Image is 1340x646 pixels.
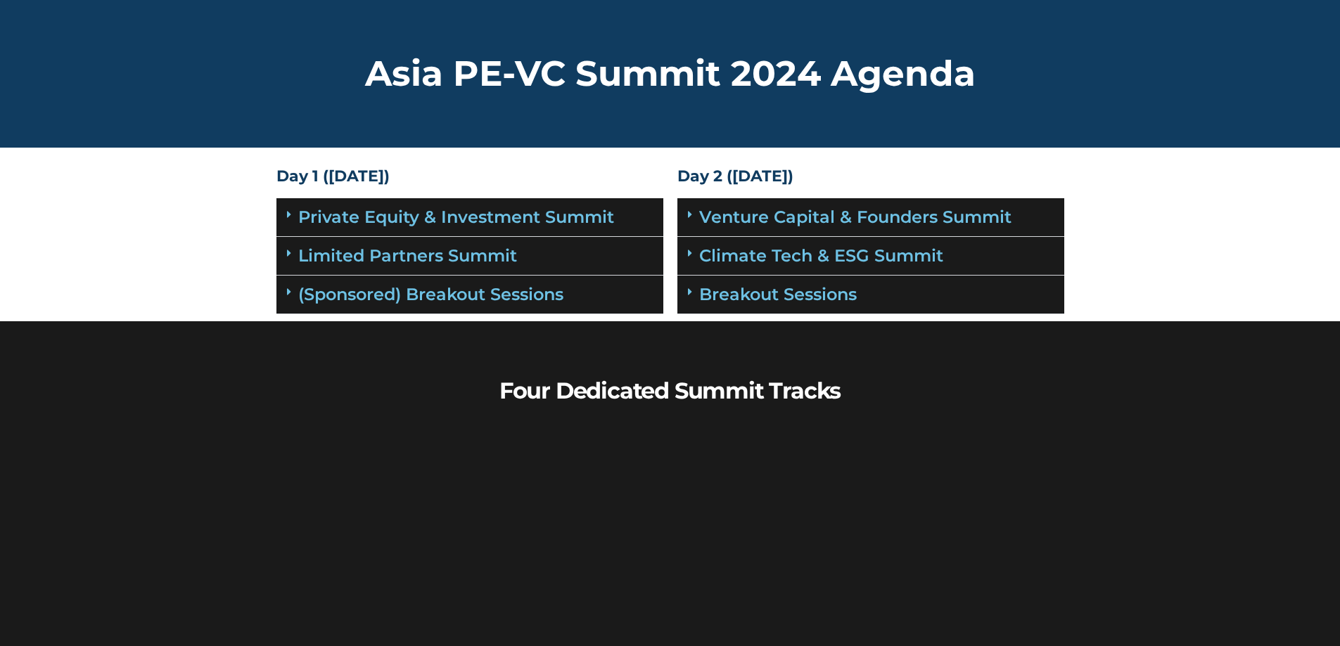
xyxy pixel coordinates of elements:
[298,245,517,266] a: Limited Partners Summit
[298,207,614,227] a: Private Equity & Investment Summit
[677,169,1064,184] h4: Day 2 ([DATE])
[499,377,841,404] b: Four Dedicated Summit Tracks
[276,169,663,184] h4: Day 1 ([DATE])
[699,207,1012,227] a: Venture Capital & Founders​ Summit
[276,56,1064,91] h2: Asia PE-VC Summit 2024 Agenda
[699,245,943,266] a: Climate Tech & ESG Summit
[298,284,563,304] a: (Sponsored) Breakout Sessions
[699,284,857,304] a: Breakout Sessions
